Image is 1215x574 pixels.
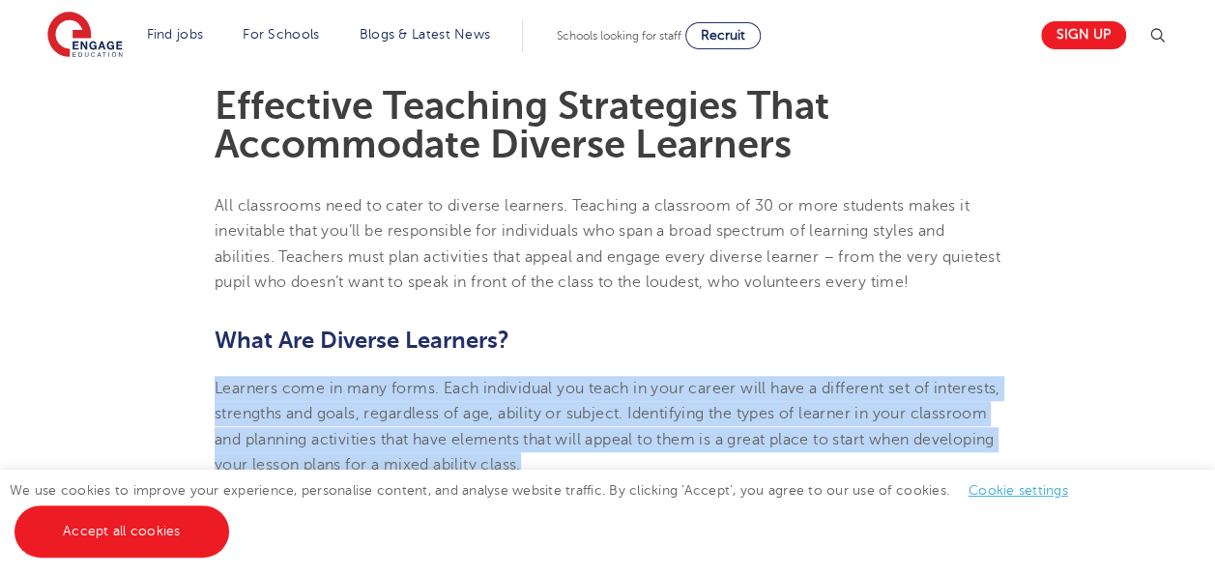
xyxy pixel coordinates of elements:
span: Learners come in many forms. Each individual you teach in your career will have a different set o... [215,380,1000,474]
a: Find jobs [147,27,204,42]
a: Sign up [1041,21,1126,49]
span: Schools looking for staff [557,29,681,43]
span: What Are Diverse Learners? [215,327,509,354]
span: We use cookies to improve your experience, personalise content, and analyse website traffic. By c... [10,483,1087,538]
a: For Schools [243,27,319,42]
a: Cookie settings [969,483,1068,498]
a: Accept all cookies [14,505,229,558]
span: Recruit [701,28,745,43]
h1: Effective Teaching Strategies That Accommodate Diverse Learners [215,87,1000,164]
a: Blogs & Latest News [360,27,491,42]
a: Recruit [685,22,761,49]
span: All classrooms need to cater to diverse learners. Teaching a classroom of 30 or more students mak... [215,197,1000,291]
img: Engage Education [47,12,123,60]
